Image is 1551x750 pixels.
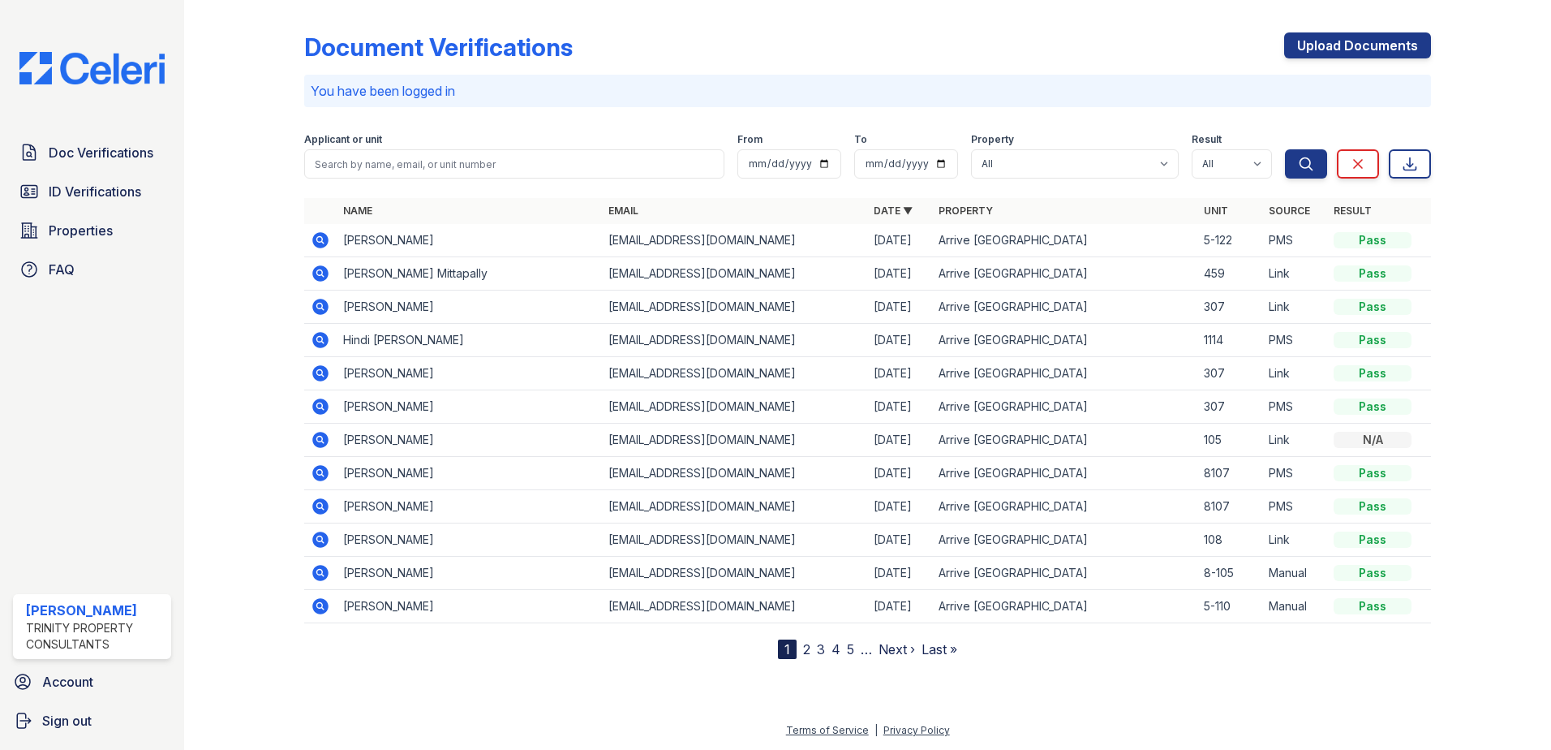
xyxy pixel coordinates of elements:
[932,291,1197,324] td: Arrive [GEOGRAPHIC_DATA]
[49,182,141,201] span: ID Verifications
[737,133,763,146] label: From
[932,457,1197,490] td: Arrive [GEOGRAPHIC_DATA]
[49,221,113,240] span: Properties
[1334,532,1411,548] div: Pass
[867,490,932,524] td: [DATE]
[608,205,638,217] a: Email
[932,390,1197,424] td: Arrive [GEOGRAPHIC_DATA]
[337,324,602,357] td: Hindi [PERSON_NAME]
[874,724,878,736] div: |
[1334,465,1411,481] div: Pass
[1262,357,1327,390] td: Link
[867,457,932,490] td: [DATE]
[1262,291,1327,324] td: Link
[337,390,602,424] td: [PERSON_NAME]
[867,257,932,291] td: [DATE]
[932,590,1197,623] td: Arrive [GEOGRAPHIC_DATA]
[1262,324,1327,357] td: PMS
[932,224,1197,257] td: Arrive [GEOGRAPHIC_DATA]
[1197,390,1262,424] td: 307
[1197,357,1262,390] td: 307
[1334,565,1411,581] div: Pass
[337,590,602,623] td: [PERSON_NAME]
[1192,133,1222,146] label: Result
[1334,432,1411,448] div: N/A
[1269,205,1310,217] a: Source
[343,205,372,217] a: Name
[1197,291,1262,324] td: 307
[13,253,171,286] a: FAQ
[304,32,573,62] div: Document Verifications
[939,205,993,217] a: Property
[602,557,867,590] td: [EMAIL_ADDRESS][DOMAIN_NAME]
[867,557,932,590] td: [DATE]
[1262,457,1327,490] td: PMS
[1262,524,1327,557] td: Link
[867,424,932,457] td: [DATE]
[1334,265,1411,282] div: Pass
[602,490,867,524] td: [EMAIL_ADDRESS][DOMAIN_NAME]
[1262,224,1327,257] td: PMS
[1334,205,1372,217] a: Result
[304,133,382,146] label: Applicant or unit
[803,641,810,657] a: 2
[867,224,932,257] td: [DATE]
[971,133,1014,146] label: Property
[1334,299,1411,315] div: Pass
[867,390,932,424] td: [DATE]
[1262,590,1327,623] td: Manual
[867,357,932,390] td: [DATE]
[932,257,1197,291] td: Arrive [GEOGRAPHIC_DATA]
[13,175,171,208] a: ID Verifications
[337,357,602,390] td: [PERSON_NAME]
[932,524,1197,557] td: Arrive [GEOGRAPHIC_DATA]
[602,291,867,324] td: [EMAIL_ADDRESS][DOMAIN_NAME]
[602,590,867,623] td: [EMAIL_ADDRESS][DOMAIN_NAME]
[867,291,932,324] td: [DATE]
[49,260,75,279] span: FAQ
[1197,490,1262,524] td: 8107
[1334,399,1411,415] div: Pass
[26,620,165,653] div: Trinity Property Consultants
[932,324,1197,357] td: Arrive [GEOGRAPHIC_DATA]
[6,705,178,737] a: Sign out
[337,257,602,291] td: [PERSON_NAME] Mittapally
[1197,557,1262,590] td: 8-105
[13,214,171,247] a: Properties
[1262,390,1327,424] td: PMS
[337,457,602,490] td: [PERSON_NAME]
[1204,205,1228,217] a: Unit
[602,224,867,257] td: [EMAIL_ADDRESS][DOMAIN_NAME]
[867,524,932,557] td: [DATE]
[311,81,1424,101] p: You have been logged in
[817,641,825,657] a: 3
[932,557,1197,590] td: Arrive [GEOGRAPHIC_DATA]
[337,424,602,457] td: [PERSON_NAME]
[867,324,932,357] td: [DATE]
[42,672,93,692] span: Account
[337,224,602,257] td: [PERSON_NAME]
[337,490,602,524] td: [PERSON_NAME]
[602,357,867,390] td: [EMAIL_ADDRESS][DOMAIN_NAME]
[1334,232,1411,248] div: Pass
[1262,490,1327,524] td: PMS
[1197,257,1262,291] td: 459
[602,324,867,357] td: [EMAIL_ADDRESS][DOMAIN_NAME]
[1197,424,1262,457] td: 105
[854,133,867,146] label: To
[874,205,913,217] a: Date ▼
[26,601,165,620] div: [PERSON_NAME]
[337,524,602,557] td: [PERSON_NAME]
[847,641,854,657] a: 5
[932,424,1197,457] td: Arrive [GEOGRAPHIC_DATA]
[861,640,872,659] span: …
[786,724,869,736] a: Terms of Service
[602,424,867,457] td: [EMAIL_ADDRESS][DOMAIN_NAME]
[602,390,867,424] td: [EMAIL_ADDRESS][DOMAIN_NAME]
[304,149,724,179] input: Search by name, email, or unit number
[1197,524,1262,557] td: 108
[1262,557,1327,590] td: Manual
[602,524,867,557] td: [EMAIL_ADDRESS][DOMAIN_NAME]
[1334,365,1411,381] div: Pass
[1197,457,1262,490] td: 8107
